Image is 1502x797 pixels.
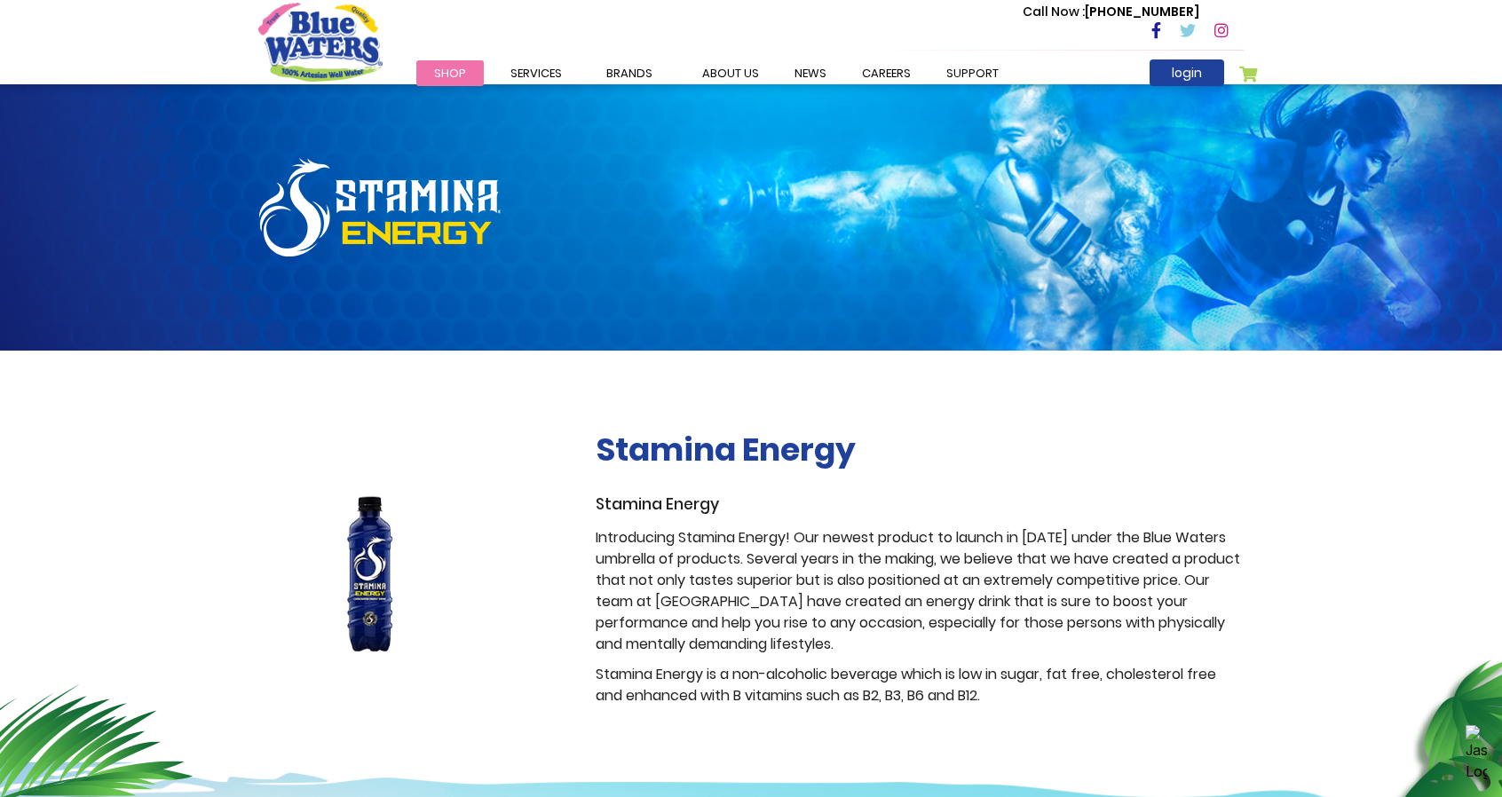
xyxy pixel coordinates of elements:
[596,527,1244,655] p: Introducing Stamina Energy! Our newest product to launch in [DATE] under the Blue Waters umbrella...
[684,60,777,86] a: about us
[596,495,1244,514] h3: Stamina Energy
[258,493,481,653] img: stamina-energy.jpg
[929,60,1016,86] a: support
[434,65,466,82] span: Shop
[1023,3,1199,21] p: [PHONE_NUMBER]
[596,664,1244,706] p: Stamina Energy is a non-alcoholic beverage which is low in sugar, fat free, cholesterol free and ...
[596,430,1244,469] h2: Stamina Energy
[1150,59,1224,86] a: login
[844,60,929,86] a: careers
[258,3,383,81] a: store logo
[606,65,652,82] span: Brands
[510,65,562,82] span: Services
[777,60,844,86] a: News
[1023,3,1085,20] span: Call Now :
